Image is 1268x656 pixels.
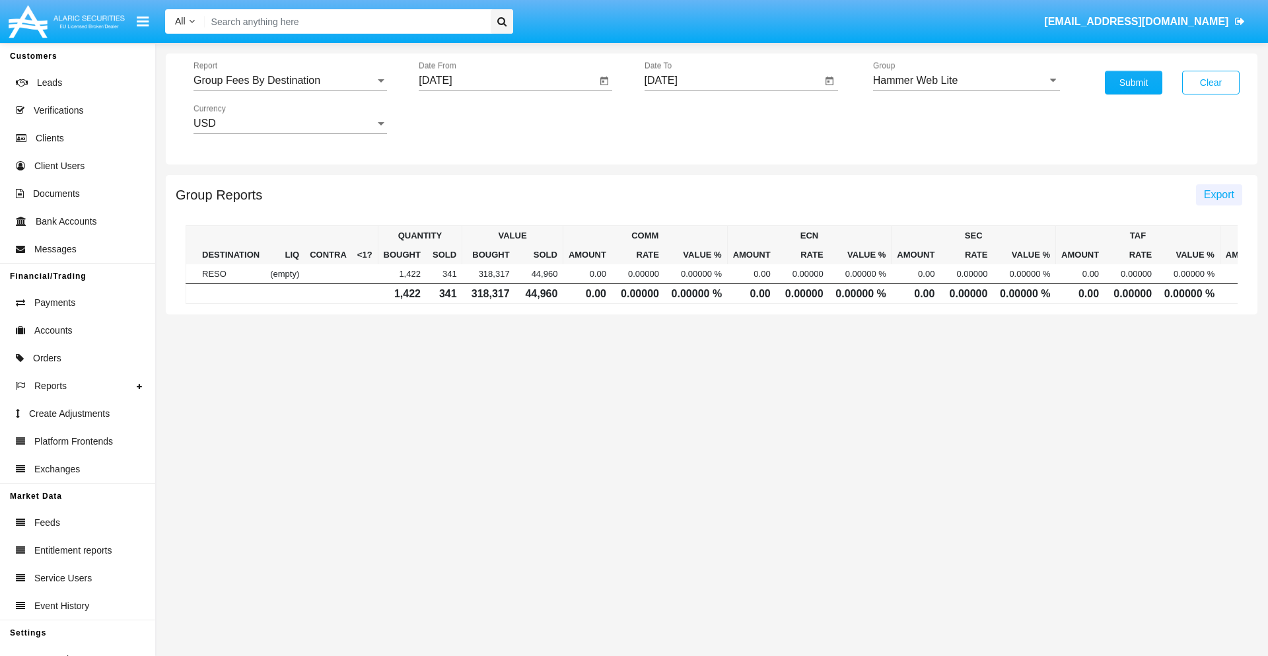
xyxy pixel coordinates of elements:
span: Create Adjustments [29,407,110,421]
td: 0.00 [727,284,776,304]
span: Export [1204,189,1234,200]
td: 1,422 [378,284,426,304]
td: 0.00 [1056,284,1105,304]
td: 1,422 [378,264,426,284]
th: <1? [352,226,378,265]
td: 0.00000 % [664,284,727,304]
span: Group Fees By Destination [194,75,320,86]
td: 318,317 [462,284,515,304]
td: 0.00000 % [1157,284,1220,304]
span: Feeds [34,516,60,530]
h5: Group Reports [176,190,262,200]
span: Bank Accounts [36,215,97,229]
td: 0.00 [563,284,612,304]
td: 0.00 [892,284,940,304]
th: AMOUNT [727,245,776,264]
th: QUANTITY [378,226,462,246]
button: Open calendar [596,73,612,89]
th: Sold [515,245,563,264]
td: (empty) [265,264,304,284]
span: Accounts [34,324,73,338]
span: Messages [34,242,77,256]
td: 0.00 [892,264,940,284]
button: Open calendar [822,73,837,89]
th: ECN [727,226,892,246]
td: 44,960 [515,264,563,284]
td: 0.00000 % [1157,264,1220,284]
th: LIQ [265,226,304,265]
span: [EMAIL_ADDRESS][DOMAIN_NAME] [1044,16,1228,27]
a: [EMAIL_ADDRESS][DOMAIN_NAME] [1038,3,1251,40]
td: 0.00 [1056,264,1105,284]
td: 0.00000 % [664,264,727,284]
span: Event History [34,599,89,613]
th: RATE [776,245,829,264]
th: RATE [1104,245,1157,264]
span: Orders [33,351,61,365]
td: 0.00000 % [993,264,1055,284]
span: Service Users [34,571,92,585]
th: SEC [892,226,1056,246]
button: Submit [1105,71,1162,94]
td: 0.00000 [940,284,993,304]
th: Bought [462,245,515,264]
td: 0.00000 % [829,264,892,284]
td: 0.00 [727,264,776,284]
td: 341 [426,264,462,284]
th: VALUE % [829,245,892,264]
span: All [175,16,186,26]
span: Entitlement reports [34,544,112,558]
td: 0.00000 [940,264,993,284]
th: VALUE % [1157,245,1220,264]
td: 0.00000 [1104,284,1157,304]
td: 0.00000 [612,264,664,284]
th: VALUE [462,226,563,246]
th: RATE [612,245,664,264]
span: USD [194,118,216,129]
th: VALUE % [664,245,727,264]
td: 0.00000 [612,284,664,304]
span: Client Users [34,159,85,173]
td: 0.00000 [1104,264,1157,284]
th: VALUE % [993,245,1055,264]
th: Sold [426,245,462,264]
a: All [165,15,205,28]
img: Logo image [7,2,127,41]
td: 0.00 [563,264,612,284]
input: Search [205,9,486,34]
th: RATE [940,245,993,264]
th: Bought [378,245,426,264]
th: DESTINATION [197,226,265,265]
span: Verifications [34,104,83,118]
td: 0.00000 % [993,284,1055,304]
th: COMM [563,226,727,246]
span: Reports [34,379,67,393]
span: Payments [34,296,75,310]
span: Exchanges [34,462,80,476]
th: AMOUNT [1056,245,1105,264]
span: Documents [33,187,80,201]
td: RESO [197,264,265,284]
th: CONTRA [304,226,352,265]
td: 44,960 [515,284,563,304]
th: TAF [1056,226,1220,246]
td: 341 [426,284,462,304]
button: Clear [1182,71,1240,94]
td: 0.00000 % [829,284,892,304]
span: Clients [36,131,64,145]
td: 318,317 [462,264,515,284]
span: Leads [37,76,62,90]
th: AMOUNT [892,245,940,264]
td: 0.00000 [776,284,829,304]
td: 0.00000 [776,264,829,284]
button: Export [1196,184,1242,205]
th: AMOUNT [563,245,612,264]
span: Platform Frontends [34,435,113,449]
